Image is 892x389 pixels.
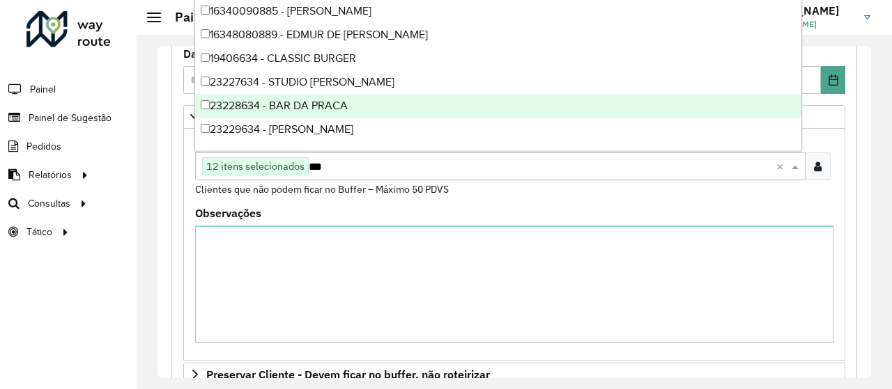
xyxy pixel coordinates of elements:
span: Painel de Sugestão [29,111,111,125]
div: 23230634 - LOUNGE_CANTAREIRA [195,141,801,165]
label: Data de Vigência Inicial [183,45,311,62]
span: Tático [26,225,52,239]
span: Clear all [776,158,788,175]
button: Choose Date [821,66,845,94]
a: Preservar Cliente - Devem ficar no buffer, não roteirizar [183,363,845,386]
label: Observações [195,205,261,221]
span: Painel [30,82,56,97]
span: Consultas [28,196,70,211]
span: Preservar Cliente - Devem ficar no buffer, não roteirizar [206,369,490,380]
h2: Painel de Sugestão - Editar registro [161,10,380,25]
div: 19406634 - CLASSIC BURGER [195,47,801,70]
span: Relatórios [29,168,72,182]
div: 23229634 - [PERSON_NAME] [195,118,801,141]
span: 12 itens selecionados [203,158,308,175]
div: 16348080889 - EDMUR DE [PERSON_NAME] [195,23,801,47]
a: Priorizar Cliente - Não podem ficar no buffer [183,105,845,129]
div: Priorizar Cliente - Não podem ficar no buffer [183,129,845,361]
div: 23228634 - BAR DA PRACA [195,94,801,118]
small: Clientes que não podem ficar no Buffer – Máximo 50 PDVS [195,183,449,196]
div: 23227634 - STUDIO [PERSON_NAME] [195,70,801,94]
span: Pedidos [26,139,61,154]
